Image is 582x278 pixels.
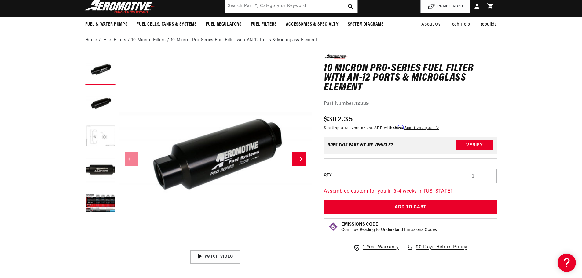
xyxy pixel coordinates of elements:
button: Load image 3 in gallery view [85,121,116,152]
summary: Fuel Regulators [201,17,246,32]
a: About Us [417,17,445,32]
span: Fuel & Water Pumps [85,21,128,28]
span: Fuel Cells, Tanks & Systems [137,21,196,28]
button: Load image 4 in gallery view [85,155,116,186]
h1: 10 Micron Pro-Series Fuel Filter with AN-12 Ports & Microglass Element [324,64,497,93]
label: QTY [324,173,331,178]
a: 90 Days Return Policy [406,244,467,258]
p: Assembled custom for you in 3-4 weeks in [US_STATE] [324,188,497,196]
button: Load image 5 in gallery view [85,189,116,219]
span: 1 Year Warranty [363,244,399,251]
button: Slide right [292,152,306,166]
span: About Us [421,22,441,27]
span: 90 Days Return Policy [416,244,467,258]
button: Verify [456,140,493,150]
p: Continue Reading to Understand Emissions Codes [341,227,437,233]
a: Home [85,37,97,44]
span: Accessories & Specialty [286,21,339,28]
button: Slide left [125,152,138,166]
li: 10 Micron Pro-Series Fuel Filter with AN-12 Ports & Microglass Element [171,37,317,44]
nav: breadcrumbs [85,37,497,44]
strong: 12339 [355,101,369,106]
summary: Fuel & Water Pumps [81,17,132,32]
span: $28 [345,126,352,130]
span: System Diagrams [348,21,384,28]
summary: Tech Help [445,17,474,32]
button: Emissions CodeContinue Reading to Understand Emissions Codes [341,222,437,233]
span: Tech Help [450,21,470,28]
media-gallery: Gallery Viewer [85,54,312,263]
div: Part Number: [324,100,497,108]
span: Fuel Filters [251,21,277,28]
div: Does This part fit My vehicle? [328,143,393,148]
summary: Fuel Filters [246,17,281,32]
button: Add to Cart [324,200,497,214]
summary: System Diagrams [343,17,388,32]
span: $302.35 [324,114,353,125]
li: 10-Micron Filters [131,37,171,44]
summary: Accessories & Specialty [281,17,343,32]
p: Starting at /mo or 0% APR with . [324,125,439,131]
img: Emissions code [328,222,338,232]
a: 1 Year Warranty [353,244,399,251]
strong: Emissions Code [341,222,378,227]
button: Load image 1 in gallery view [85,54,116,85]
summary: Rebuilds [475,17,502,32]
summary: Fuel Cells, Tanks & Systems [132,17,201,32]
span: Fuel Regulators [206,21,242,28]
a: Fuel Filters [104,37,126,44]
a: See if you qualify - Learn more about Affirm Financing (opens in modal) [404,126,439,130]
span: Rebuilds [479,21,497,28]
span: Affirm [393,125,404,129]
button: Load image 2 in gallery view [85,88,116,118]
